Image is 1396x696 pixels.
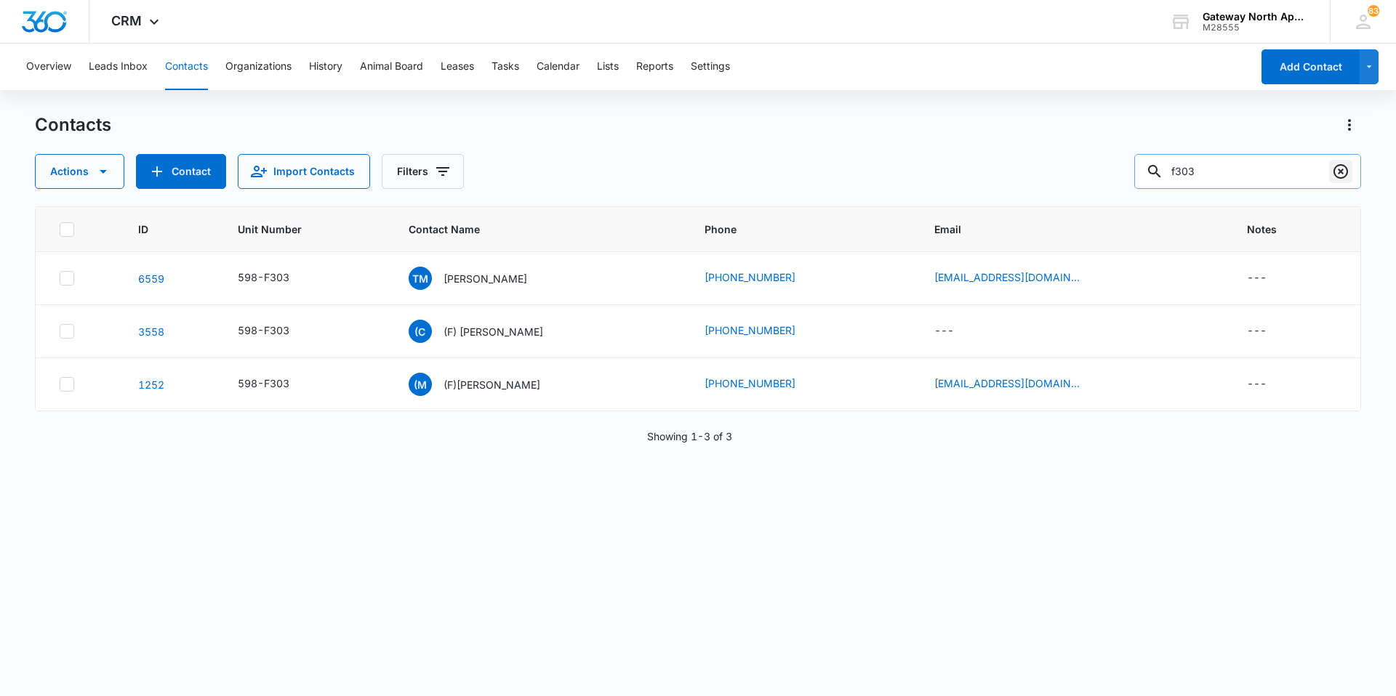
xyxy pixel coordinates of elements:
div: Phone - (720) 871-1274 - Select to Edit Field [705,323,822,340]
div: Contact Name - Tryston Miller - Select to Edit Field [409,267,553,290]
div: --- [934,323,954,340]
button: Tasks [492,44,519,90]
button: Calendar [537,44,579,90]
button: Leases [441,44,474,90]
a: [PHONE_NUMBER] [705,270,795,285]
span: Email [934,222,1191,237]
div: Notes - - Select to Edit Field [1247,376,1293,393]
div: Unit Number - 598-F303 - Select to Edit Field [238,323,316,340]
div: --- [1247,270,1267,287]
div: Contact Name - (F)Patrick McConnell - Select to Edit Field [409,373,566,396]
div: Phone - (703) 220-3341 - Select to Edit Field [705,376,822,393]
p: (F) [PERSON_NAME] [444,324,543,339]
a: [PHONE_NUMBER] [705,323,795,338]
button: Settings [691,44,730,90]
a: [EMAIL_ADDRESS][DOMAIN_NAME] [934,376,1080,391]
span: (M [409,373,432,396]
div: Unit Number - 598-F303 - Select to Edit Field [238,376,316,393]
button: Reports [636,44,673,90]
button: Filters [382,154,464,189]
button: Leads Inbox [89,44,148,90]
div: notifications count [1368,5,1379,17]
div: 598-F303 [238,376,289,391]
button: Clear [1329,160,1352,183]
span: Unit Number [238,222,374,237]
button: Organizations [225,44,292,90]
button: Actions [35,154,124,189]
span: Notes [1247,222,1337,237]
div: Email - pmcconnell1126@gmail.com - Select to Edit Field [934,376,1106,393]
a: [PHONE_NUMBER] [705,376,795,391]
button: Overview [26,44,71,90]
span: Phone [705,222,878,237]
span: Contact Name [409,222,649,237]
span: ID [138,222,182,237]
button: Add Contact [136,154,226,189]
button: History [309,44,342,90]
div: 598-F303 [238,323,289,338]
button: Animal Board [360,44,423,90]
input: Search Contacts [1134,154,1361,189]
span: CRM [111,13,142,28]
button: Import Contacts [238,154,370,189]
button: Contacts [165,44,208,90]
div: account id [1203,23,1309,33]
span: (C [409,320,432,343]
div: --- [1247,376,1267,393]
a: Navigate to contact details page for (F) Cherry Navarro [138,325,164,338]
p: [PERSON_NAME] [444,271,527,286]
span: TM [409,267,432,290]
div: Phone - (816) 592-1560 - Select to Edit Field [705,270,822,287]
button: Add Contact [1261,49,1360,84]
p: (F)[PERSON_NAME] [444,377,540,392]
div: Email - - Select to Edit Field [934,323,980,340]
a: Navigate to contact details page for (F)Patrick McConnell [138,379,164,391]
div: 598-F303 [238,270,289,285]
p: Showing 1-3 of 3 [647,429,732,444]
div: Notes - - Select to Edit Field [1247,323,1293,340]
div: Unit Number - 598-F303 - Select to Edit Field [238,270,316,287]
div: account name [1203,11,1309,23]
button: Actions [1338,113,1361,137]
button: Lists [597,44,619,90]
div: Contact Name - (F) Cherry Navarro - Select to Edit Field [409,320,569,343]
h1: Contacts [35,114,111,136]
div: Email - trystonmiller25@gmail.com - Select to Edit Field [934,270,1106,287]
span: 83 [1368,5,1379,17]
a: Navigate to contact details page for Tryston Miller [138,272,164,285]
a: [EMAIL_ADDRESS][DOMAIN_NAME] [934,270,1080,285]
div: --- [1247,323,1267,340]
div: Notes - - Select to Edit Field [1247,270,1293,287]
